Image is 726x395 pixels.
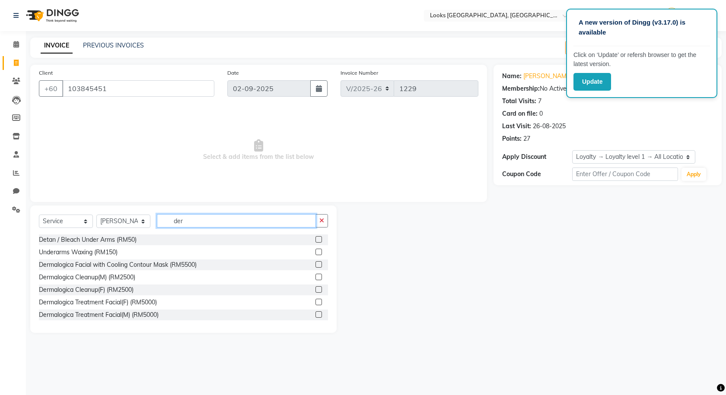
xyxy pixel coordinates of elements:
div: 26-08-2025 [533,122,566,131]
div: Total Visits: [502,97,536,106]
label: Client [39,69,53,77]
div: Detan / Bleach Under Arms (RM50) [39,235,137,244]
div: Underarms Waxing (RM150) [39,248,118,257]
a: PREVIOUS INVOICES [83,41,144,49]
div: 27 [523,134,530,143]
input: Search by Name/Mobile/Email/Code [62,80,214,97]
p: A new version of Dingg (v3.17.0) is available [579,18,705,37]
div: Name: [502,72,522,81]
img: Manager [664,8,679,23]
div: Coupon Code [502,170,573,179]
label: Invoice Number [341,69,378,77]
div: Dermalogica Facial with Cooling Contour Mask (RM5500) [39,260,197,269]
img: logo [22,3,81,28]
div: Points: [502,134,522,143]
p: Click on ‘Update’ or refersh browser to get the latest version. [573,51,710,69]
div: 0 [539,109,543,118]
div: Card on file: [502,109,538,118]
div: Dermalogica Treatment Facial(M) (RM5000) [39,310,159,319]
div: Dermalogica Treatment Facial(F) (RM5000) [39,298,157,307]
input: Search or Scan [157,214,316,228]
label: Date [227,69,239,77]
button: Apply [681,168,706,181]
input: Enter Offer / Coupon Code [572,167,678,181]
button: +60 [39,80,63,97]
div: Dermalogica Cleanup(F) (RM2500) [39,285,134,294]
div: 7 [538,97,541,106]
button: Update [573,73,611,91]
span: Select & add items from the list below [39,107,478,193]
div: Apply Discount [502,152,573,161]
div: No Active Membership [502,84,713,93]
a: INVOICE [41,38,73,54]
div: Last Visit: [502,122,531,131]
div: Membership: [502,84,540,93]
button: Create New [565,41,615,54]
div: Dermalogica Cleanup(M) (RM2500) [39,273,135,282]
a: [PERSON_NAME] [523,72,572,81]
